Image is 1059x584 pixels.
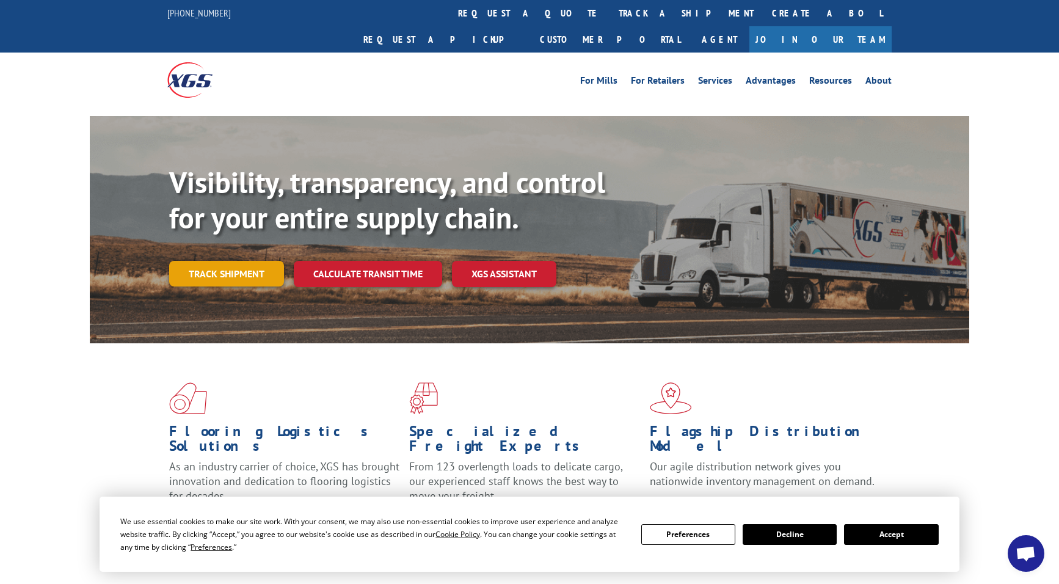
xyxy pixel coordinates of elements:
a: For Mills [580,76,617,89]
a: XGS ASSISTANT [452,261,556,287]
h1: Flooring Logistics Solutions [169,424,400,459]
button: Accept [844,524,938,545]
img: xgs-icon-total-supply-chain-intelligence-red [169,382,207,414]
button: Decline [743,524,837,545]
span: Our agile distribution network gives you nationwide inventory management on demand. [650,459,875,488]
div: Cookie Consent Prompt [100,497,959,572]
h1: Flagship Distribution Model [650,424,881,459]
b: Visibility, transparency, and control for your entire supply chain. [169,163,605,236]
a: Request a pickup [354,26,531,53]
span: As an industry carrier of choice, XGS has brought innovation and dedication to flooring logistics... [169,459,399,503]
img: xgs-icon-focused-on-flooring-red [409,382,438,414]
h1: Specialized Freight Experts [409,424,640,459]
span: Cookie Policy [435,529,480,539]
div: We use essential cookies to make our site work. With your consent, we may also use non-essential ... [120,515,626,553]
p: From 123 overlength loads to delicate cargo, our experienced staff knows the best way to move you... [409,459,640,514]
a: Advantages [746,76,796,89]
a: About [865,76,892,89]
a: For Retailers [631,76,685,89]
a: [PHONE_NUMBER] [167,7,231,19]
div: Open chat [1008,535,1044,572]
a: Track shipment [169,261,284,287]
a: Resources [809,76,852,89]
img: xgs-icon-flagship-distribution-model-red [650,382,692,414]
a: Services [698,76,732,89]
a: Customer Portal [531,26,690,53]
a: Agent [690,26,749,53]
a: Calculate transit time [294,261,442,287]
button: Preferences [641,524,735,545]
a: Join Our Team [749,26,892,53]
span: Preferences [191,542,232,552]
